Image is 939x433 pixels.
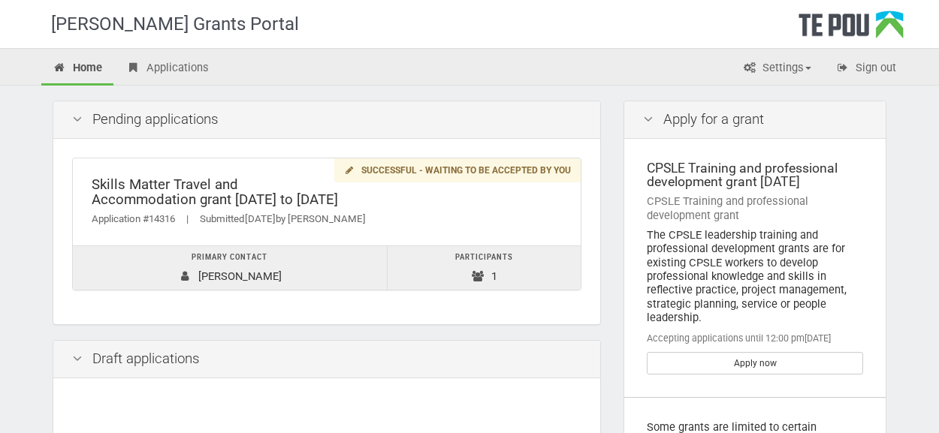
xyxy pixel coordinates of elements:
div: Skills Matter Travel and Accommodation grant [DATE] to [DATE] [92,177,562,208]
span: [DATE] [245,213,276,224]
span: | [175,213,200,224]
div: Draft applications [53,341,600,378]
div: CPSLE Training and professional development grant [647,194,863,222]
div: Apply for a grant [624,101,886,139]
div: Participants [395,250,573,266]
div: Accepting applications until 12:00 pm[DATE] [647,332,863,345]
a: Apply now [647,352,863,374]
div: Primary contact [80,250,379,266]
a: Applications [115,53,220,86]
div: Application #14316 Submitted by [PERSON_NAME] [92,212,562,227]
a: Settings [731,53,823,86]
div: CPSLE Training and professional development grant [DATE] [647,161,863,189]
div: The CPSLE leadership training and professional development grants are for existing CPSLE workers ... [647,228,863,324]
div: Successful - waiting to be accepted by you [334,158,581,183]
td: [PERSON_NAME] [73,246,387,290]
td: 1 [387,246,581,290]
a: Sign out [824,53,907,86]
a: Home [41,53,113,86]
div: Pending applications [53,101,600,139]
div: Te Pou Logo [799,11,904,48]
